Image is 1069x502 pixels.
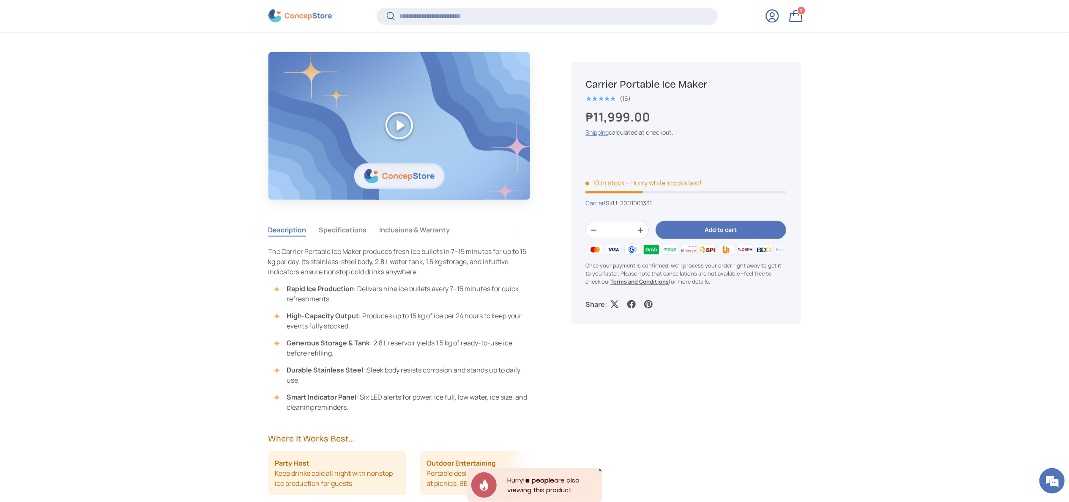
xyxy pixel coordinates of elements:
div: (16) [620,95,631,101]
a: Shipping [585,128,609,136]
img: visa [604,243,623,256]
div: calculated at checkout. [585,127,786,136]
button: Inclusions & Warranty [380,220,450,240]
strong: Durable Stainless Steel [287,365,363,375]
button: Description [268,220,306,240]
img: qrph [735,243,754,256]
span: | [604,199,652,207]
span: SKU: [606,199,619,207]
p: Share: [585,299,607,309]
li: : Six LED alerts for power, ice full, low water, ice size, and cleaning reminders. [277,392,530,412]
img: ConcepStore [268,9,332,22]
strong: Rapid Ice Production [287,284,354,293]
div: 5.0 out of 5.0 stars [585,94,615,102]
div: Close [598,468,602,472]
strong: Smart Indicator Panel [287,392,356,402]
div: Chat with us now [44,47,142,58]
img: grabpay [642,243,660,256]
h2: Where It Works Best... [268,433,530,444]
button: Add to cart [656,221,786,239]
button: Specifications [319,220,367,240]
li: : 2.8 L reservoir yields 1.5 kg of ready-to-use ice before refilling. [277,338,530,358]
img: metrobank [773,243,792,256]
span: 2001001331 [620,199,652,207]
span: The Carrier Portable Ice Maker produces fresh ice bullets in 7–15 minutes for up to 15 kg per day... [268,247,527,276]
img: bdo [755,243,773,256]
li: Keep drinks cold all night with nonstop ice production for guests. [268,451,407,495]
strong: Party Host [275,458,310,468]
li: Portable design lets you enjoy fresh ice at picnics, BBQs, and tailgates. [420,451,558,495]
strong: Generous Storage & Tank [287,338,370,348]
h1: Carrier Portable Ice Maker [585,77,786,91]
a: Terms and Conditions [610,277,669,285]
span: ★★★★★ [585,94,615,102]
img: maya [661,243,679,256]
a: 5.0 out of 5.0 stars (16) [585,93,631,102]
li: : Produces up to 15 kg of ice per 24 hours to keep your events fully stocked. [277,311,530,331]
span: 2 [800,7,803,14]
img: ubp [717,243,735,256]
span: We're online! [49,107,117,192]
p: - Hurry while stocks last! [626,178,702,187]
img: billease [679,243,698,256]
img: bpi [698,243,717,256]
a: Carrier [585,199,604,207]
strong: ₱11,999.00 [585,108,652,125]
img: gcash [623,243,642,256]
strong: Outdoor Entertaining [427,458,496,468]
li: : Sleek body resists corrosion and stands up to daily use. [277,365,530,385]
p: Once your payment is confirmed, we'll process your order right away to get it to you faster. Plea... [585,261,786,286]
span: 10 in stock [585,178,625,187]
strong: High-Capacity Output [287,311,359,320]
div: Minimize live chat window [139,4,159,25]
li: : Delivers nine ice bullets every 7–15 minutes for quick refreshments. [277,284,530,304]
textarea: Type your message and hit 'Enter' [4,231,161,261]
img: master [585,243,604,256]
